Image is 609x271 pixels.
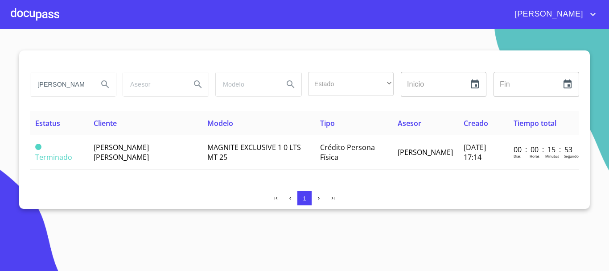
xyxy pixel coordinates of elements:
span: Modelo [207,118,233,128]
p: Horas [530,154,539,158]
span: Terminado [35,144,41,150]
span: [DATE] 17:14 [464,142,486,162]
span: [PERSON_NAME] [PERSON_NAME] [94,142,149,162]
span: Terminado [35,152,72,162]
button: Search [280,74,301,95]
p: Minutos [545,154,559,158]
input: search [123,72,184,96]
span: Crédito Persona Física [320,142,375,162]
button: 1 [297,191,312,205]
span: Tipo [320,118,335,128]
input: search [216,72,276,96]
span: 1 [303,195,306,202]
span: Creado [464,118,488,128]
span: [PERSON_NAME] [398,147,453,157]
button: Search [95,74,116,95]
div: ​ [308,72,394,96]
input: search [30,72,91,96]
button: Search [187,74,209,95]
p: Dias [514,154,521,158]
span: MAGNITE EXCLUSIVE 1 0 LTS MT 25 [207,142,301,162]
p: 00 : 00 : 15 : 53 [514,145,574,154]
span: Cliente [94,118,117,128]
p: Segundos [564,154,580,158]
span: Tiempo total [514,118,556,128]
span: Asesor [398,118,421,128]
button: account of current user [508,7,598,21]
span: [PERSON_NAME] [508,7,588,21]
span: Estatus [35,118,60,128]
